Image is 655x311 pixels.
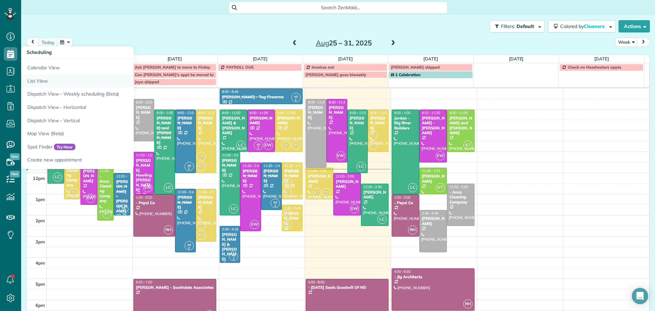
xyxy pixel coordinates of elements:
small: 2 [283,192,291,199]
span: JW [324,190,329,194]
div: [PERSON_NAME] and [PERSON_NAME] [156,116,173,145]
span: 11:30 - 1:45 [263,164,282,168]
span: 12:00 - 2:00 [116,174,134,179]
span: KT [196,230,206,240]
span: AS [257,142,260,146]
span: 12:30 - 2:30 [449,185,468,189]
span: AS [232,253,235,257]
span: Invoices out [312,65,334,70]
small: 2 [119,208,128,214]
span: 3pm [35,239,45,244]
span: 8:30 - 11:45 [308,100,326,104]
span: [PERSON_NAME] goes biweekly [306,72,366,77]
span: 9:00 - 12:00 [198,111,217,115]
div: [PERSON_NAME] & [PERSON_NAME] [222,232,238,261]
span: Try Now [54,144,76,151]
span: LC [229,204,238,213]
a: [DATE] [253,56,267,61]
span: 2:30 - 4:15 [222,227,238,231]
small: 2 [197,156,205,162]
span: 12pm [33,175,45,181]
small: 2 [283,214,291,221]
span: JW [371,132,375,136]
span: New [10,153,20,160]
span: LC [408,183,417,192]
span: 5:00 - 7:00 [136,280,152,284]
div: [PERSON_NAME] [329,105,345,120]
a: Map View (Beta) [21,127,192,140]
button: today [39,38,58,47]
small: 2 [197,225,205,231]
div: [PERSON_NAME] [349,116,366,130]
div: - Anco Cleaning Company [66,158,79,187]
a: Dispatch View - Vertical [21,114,192,127]
span: EW [336,151,345,160]
small: 2 [271,203,279,209]
div: [PERSON_NAME] - Tag Firearms [222,95,301,99]
small: 2 [282,144,290,151]
div: - [DATE] Seals Goodwill Of ND [308,285,387,290]
span: 9:00 - 12:00 [350,111,368,115]
span: Ask [PERSON_NAME] to move to Firday [135,65,210,70]
div: [PERSON_NAME] [308,105,324,120]
span: 8:00 - 8:45 [222,89,238,94]
span: 12:45 - 3:15 [198,190,217,194]
span: LC [356,162,366,171]
span: 5pm [35,281,45,287]
span: KT [282,178,292,187]
h2: 25 – 31, 2025 [301,39,387,47]
button: Colored byCleaners [548,20,616,32]
span: 1:00 - 3:00 [136,195,152,200]
span: 9:00 - 1:00 [157,111,173,115]
a: [DATE] [338,56,353,61]
span: 11:45 - 1:00 [422,169,440,173]
div: [PERSON_NAME] [263,169,280,183]
div: [PERSON_NAME] [363,190,387,200]
div: [PERSON_NAME] [335,179,359,189]
button: prev [26,38,39,47]
span: KT [463,141,472,150]
span: AS [273,200,277,204]
a: [DATE] [423,56,438,61]
span: 9:00 - 1:00 [394,111,410,115]
span: KT [196,162,206,171]
div: [PERSON_NAME] - [PERSON_NAME] [421,116,445,136]
span: JW [285,212,289,215]
div: [PERSON_NAME] [198,116,215,130]
div: [PERSON_NAME] [370,116,387,130]
a: Dispatch View - Weekly scheduling (Beta) [21,87,192,101]
span: Colored by [560,23,607,29]
div: [PERSON_NAME] [242,169,259,183]
span: 1pm [35,197,45,202]
span: PAYROLL DUE [226,65,253,70]
span: 4pm [35,260,45,266]
span: RH [164,225,173,235]
span: 4:30 - 6:30 [394,269,410,274]
button: Filters: Default [490,20,545,32]
span: 12:30 - 2:30 [363,185,382,189]
div: [PERSON_NAME] - Southdale Associates [135,285,214,290]
span: New [10,171,20,178]
div: [PERSON_NAME] Howling [PERSON_NAME] [135,158,152,193]
span: KT [368,141,378,150]
div: Open Intercom Messenger [632,288,648,304]
div: [PERSON_NAME] & [PERSON_NAME] [222,116,245,136]
small: 2 [185,245,193,252]
span: LC [53,172,62,182]
span: Joya skipped [135,79,159,84]
span: EW [264,141,273,150]
span: AS [187,243,191,246]
span: 2pm [35,218,45,223]
small: 2 [229,256,238,262]
a: [DATE] [168,56,182,61]
span: AS [122,206,126,210]
a: Filters: Default [486,20,545,32]
span: 9:00 - 11:30 [422,111,440,115]
div: [PERSON_NAME] [249,116,273,126]
div: - Anco Cleaning Company [449,190,472,204]
span: EW [436,151,445,160]
span: 9:00 - 12:00 [177,111,196,115]
span: 11:00 - 2:00 [222,153,241,157]
div: [PERSON_NAME] [83,169,95,183]
span: 11:30 - 1:15 [284,164,303,168]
